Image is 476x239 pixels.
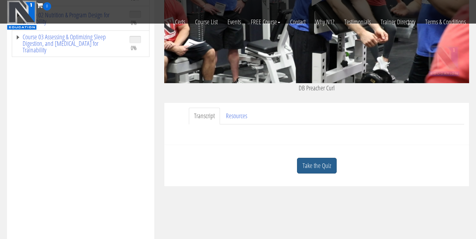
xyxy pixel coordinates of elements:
[285,10,310,33] a: Contact
[37,1,51,9] a: 0
[297,158,337,174] a: Take the Quiz
[420,10,471,33] a: Terms & Conditions
[246,10,285,33] a: FREE Course
[189,108,220,124] a: Transcript
[164,83,469,93] p: DB Preacher Curl
[223,10,246,33] a: Events
[7,0,37,30] img: n1-education
[131,44,137,51] span: 0%
[339,10,376,33] a: Testimonials
[190,10,223,33] a: Course List
[170,10,190,33] a: Certs
[310,10,339,33] a: Why N1?
[43,2,51,10] span: 0
[376,10,420,33] a: Trainer Directory
[221,108,252,124] a: Resources
[15,34,123,53] a: Course 03 Assessing & Optimizing Sleep Digestion, and [MEDICAL_DATA] for Trainability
